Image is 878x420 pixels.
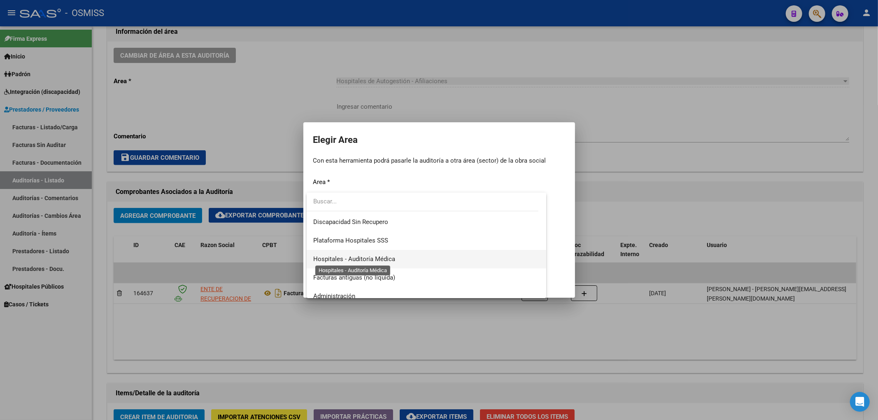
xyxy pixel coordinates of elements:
div: Open Intercom Messenger [850,392,870,412]
span: Hospitales - Auditoría Médica [313,255,395,263]
span: Discapacidad Sin Recupero [313,218,388,226]
span: Plataforma Hospitales SSS [313,237,388,244]
span: Facturas antiguas (no liquida) [313,274,395,281]
span: Administración [313,292,355,300]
